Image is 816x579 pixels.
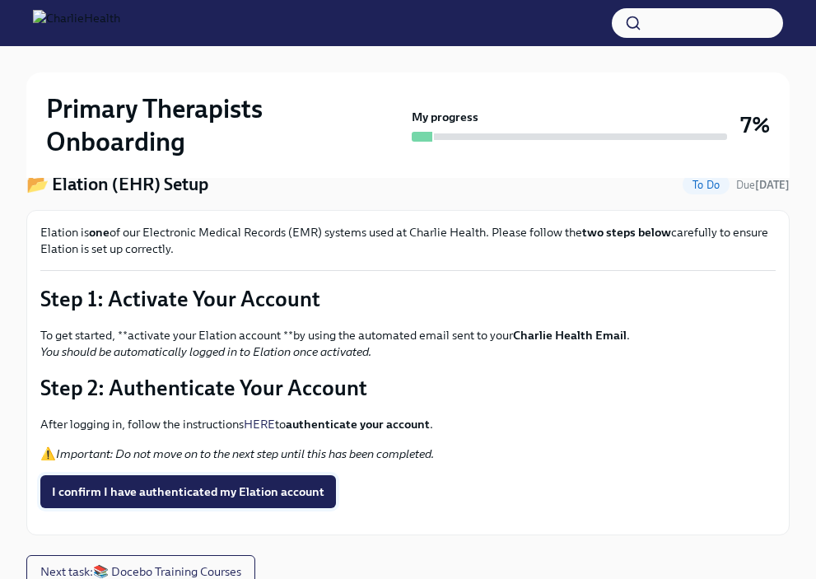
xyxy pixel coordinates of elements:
[40,373,776,403] p: Step 2: Authenticate Your Account
[513,328,627,343] strong: Charlie Health Email
[683,179,730,191] span: To Do
[40,344,371,359] em: You should be automatically logged in to Elation once activated.
[755,179,790,191] strong: [DATE]
[40,224,776,257] p: Elation is of our Electronic Medical Records (EMR) systems used at Charlie Health. Please follow ...
[244,417,275,432] a: HERE
[736,177,790,193] span: August 15th, 2025 09:00
[52,483,324,500] span: I confirm I have authenticated my Elation account
[40,416,776,432] p: After logging in, follow the instructions to .
[33,10,120,36] img: CharlieHealth
[89,225,110,240] strong: one
[46,92,405,158] h2: Primary Therapists Onboarding
[736,179,790,191] span: Due
[26,172,208,197] h4: 📂 Elation (EHR) Setup
[56,446,434,461] em: Important: Do not move on to the next step until this has been completed.
[286,417,430,432] strong: authenticate your account
[40,446,776,462] p: ⚠️
[740,110,770,140] h3: 7%
[40,327,776,360] p: To get started, **activate your Elation account **by using the automated email sent to your .
[582,225,671,240] strong: two steps below
[412,109,478,125] strong: My progress
[40,284,776,314] p: Step 1: Activate Your Account
[40,475,336,508] button: I confirm I have authenticated my Elation account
